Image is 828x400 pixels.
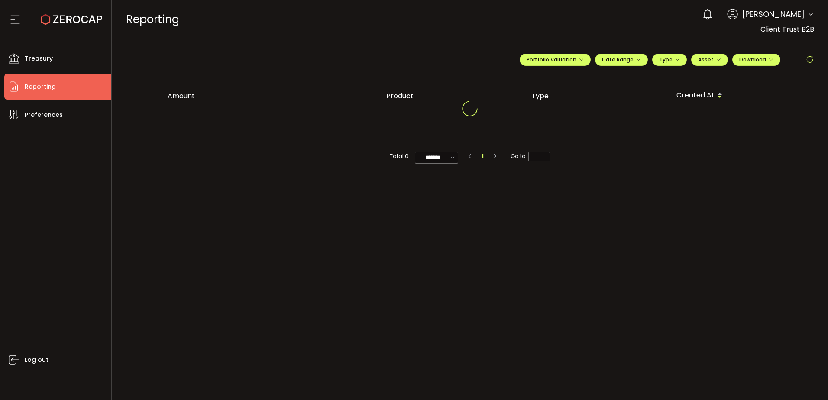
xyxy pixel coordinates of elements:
span: Date Range [602,56,641,63]
span: Treasury [25,52,53,65]
span: Total 0 [390,152,408,161]
span: Portfolio Valuation [527,56,584,63]
span: Client Trust B2B [760,24,814,34]
span: Reporting [126,12,179,27]
iframe: Chat Widget [785,358,828,400]
button: Asset [691,54,728,66]
span: [PERSON_NAME] [742,8,805,20]
span: Type [659,56,680,63]
button: Type [652,54,687,66]
span: Download [739,56,773,63]
span: Go to [511,152,550,161]
li: 1 [478,152,487,161]
button: Portfolio Valuation [520,54,591,66]
span: Preferences [25,109,63,121]
span: Asset [698,56,714,63]
button: Download [732,54,780,66]
span: Log out [25,354,49,366]
button: Date Range [595,54,648,66]
span: Reporting [25,81,56,93]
